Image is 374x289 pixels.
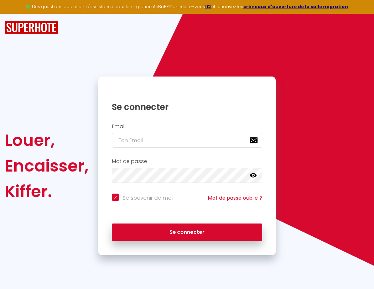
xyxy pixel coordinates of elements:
[243,4,348,10] a: créneaux d'ouverture de la salle migration
[112,124,263,130] h2: Email
[208,194,262,201] a: Mot de passe oublié ?
[112,101,263,112] h1: Se connecter
[112,158,263,164] h2: Mot de passe
[5,153,89,179] div: Encaisser,
[5,21,58,34] img: SuperHote logo
[112,224,263,241] button: Se connecter
[5,127,89,153] div: Louer,
[5,179,89,204] div: Kiffer.
[112,133,263,148] input: Ton Email
[205,4,212,10] a: ICI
